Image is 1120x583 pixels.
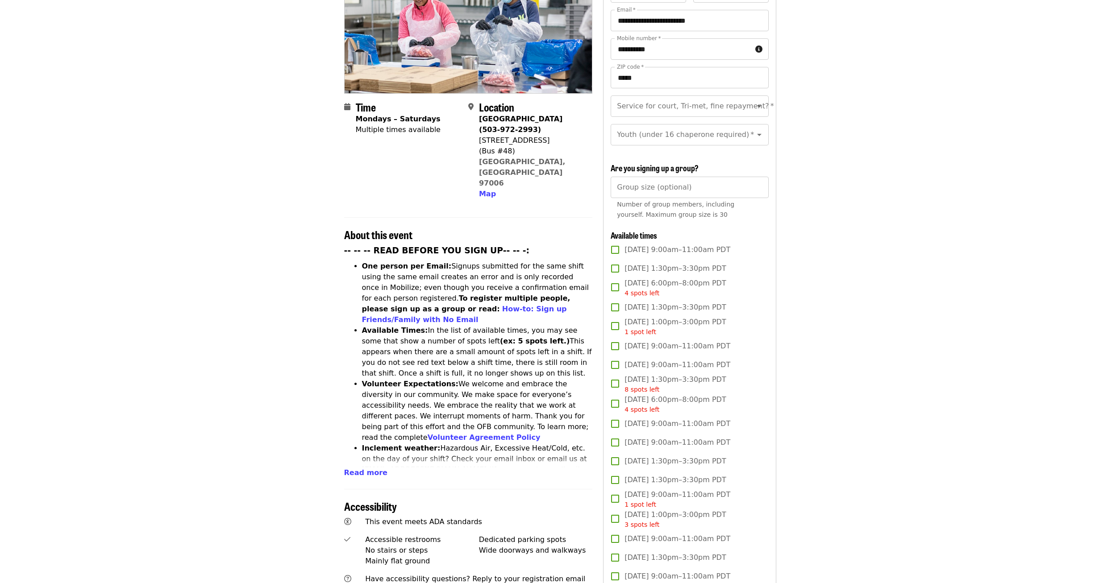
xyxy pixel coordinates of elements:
span: [DATE] 9:00am–11:00am PDT [625,489,730,509]
span: 1 spot left [625,501,656,508]
li: Signups submitted for the same shift using the same email creates an error and is only recorded o... [362,261,593,325]
span: [DATE] 1:30pm–3:30pm PDT [625,456,726,467]
label: ZIP code [617,64,644,70]
strong: [GEOGRAPHIC_DATA] (503-972-2993) [479,115,562,134]
div: No stairs or steps [365,545,479,556]
input: Mobile number [611,38,751,60]
i: map-marker-alt icon [468,103,474,111]
span: [DATE] 9:00am–11:00am PDT [625,437,730,448]
span: [DATE] 9:00am–11:00am PDT [625,571,730,582]
div: Dedicated parking spots [479,534,593,545]
button: Read more [344,467,387,478]
label: Mobile number [617,36,661,41]
div: Wide doorways and walkways [479,545,593,556]
i: universal-access icon [344,517,351,526]
div: Accessible restrooms [365,534,479,545]
span: [DATE] 1:00pm–3:00pm PDT [625,317,726,337]
span: Are you signing up a group? [611,162,699,174]
i: circle-info icon [755,45,762,54]
span: Available times [611,229,657,241]
strong: Volunteer Expectations: [362,380,459,388]
input: Email [611,10,768,31]
strong: (ex: 5 spots left.) [500,337,570,345]
span: [DATE] 6:00pm–8:00pm PDT [625,394,726,414]
i: check icon [344,535,350,544]
span: [DATE] 9:00am–11:00am PDT [625,244,730,255]
span: [DATE] 1:30pm–3:30pm PDT [625,263,726,274]
i: calendar icon [344,103,350,111]
span: [DATE] 6:00pm–8:00pm PDT [625,278,726,298]
span: This event meets ADA standards [365,517,482,526]
span: [DATE] 9:00am–11:00am PDT [625,418,730,429]
span: 8 spots left [625,386,659,393]
li: Hazardous Air, Excessive Heat/Cold, etc. on the day of your shift? Check your email inbox or emai... [362,443,593,496]
li: We welcome and embrace the diversity in our community. We make space for everyone’s accessibility... [362,379,593,443]
span: [DATE] 1:00pm–3:00pm PDT [625,509,726,529]
span: [DATE] 9:00am–11:00am PDT [625,341,730,351]
span: [DATE] 1:30pm–3:30pm PDT [625,552,726,563]
div: [STREET_ADDRESS] [479,135,585,146]
span: Location [479,99,514,115]
span: 4 spots left [625,289,659,297]
div: (Bus #48) [479,146,585,157]
li: In the list of available times, you may see some that show a number of spots left This appears wh... [362,325,593,379]
strong: To register multiple people, please sign up as a group or read: [362,294,570,313]
i: question-circle icon [344,575,351,583]
span: [DATE] 9:00am–11:00am PDT [625,360,730,370]
span: Number of group members, including yourself. Maximum group size is 30 [617,201,734,218]
label: Email [617,7,636,12]
a: [GEOGRAPHIC_DATA], [GEOGRAPHIC_DATA] 97006 [479,157,566,187]
span: Time [356,99,376,115]
span: [DATE] 1:30pm–3:30pm PDT [625,374,726,394]
input: ZIP code [611,67,768,88]
a: How-to: Sign up Friends/Family with No Email [362,305,567,324]
button: Open [753,128,766,141]
a: Volunteer Agreement Policy [428,433,541,442]
span: Accessibility [344,498,397,514]
strong: -- -- -- READ BEFORE YOU SIGN UP-- -- -: [344,246,530,255]
span: Read more [344,468,387,477]
div: Multiple times available [356,124,441,135]
strong: Inclement weather: [362,444,441,452]
strong: Available Times: [362,326,428,335]
div: Mainly flat ground [365,556,479,566]
span: About this event [344,227,412,242]
input: [object Object] [611,177,768,198]
span: 4 spots left [625,406,659,413]
button: Map [479,189,496,199]
span: [DATE] 1:30pm–3:30pm PDT [625,475,726,485]
strong: Mondays – Saturdays [356,115,441,123]
strong: One person per Email: [362,262,452,270]
span: [DATE] 1:30pm–3:30pm PDT [625,302,726,313]
span: 1 spot left [625,328,656,335]
span: [DATE] 9:00am–11:00am PDT [625,533,730,544]
span: Map [479,190,496,198]
span: 3 spots left [625,521,659,528]
button: Open [753,100,766,112]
